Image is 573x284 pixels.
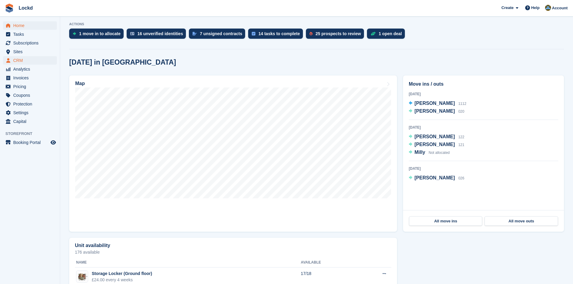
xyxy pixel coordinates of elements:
[409,81,558,88] h2: Move ins / outs
[73,32,76,35] img: move_ins_to_allocate_icon-fdf77a2bb77ea45bf5b3d319d69a93e2d87916cf1d5bf7949dd705db3b84f3ca.svg
[306,29,367,42] a: 25 prospects to review
[458,143,464,147] span: 121
[316,31,361,36] div: 25 prospects to review
[75,250,391,254] p: 176 available
[13,74,49,82] span: Invoices
[69,58,176,66] h2: [DATE] in [GEOGRAPHIC_DATA]
[3,74,57,82] a: menu
[409,108,464,115] a: [PERSON_NAME] 020
[13,82,49,91] span: Pricing
[301,258,356,267] th: Available
[13,39,49,47] span: Subscriptions
[310,32,313,35] img: prospect-51fa495bee0391a8d652442698ab0144808aea92771e9ea1ae160a38d050c398.svg
[367,29,408,42] a: 1 open deal
[409,133,464,141] a: [PERSON_NAME] 122
[409,174,464,182] a: [PERSON_NAME] 026
[458,135,464,139] span: 122
[75,81,85,86] h2: Map
[3,30,57,38] a: menu
[379,31,402,36] div: 1 open deal
[127,29,189,42] a: 16 unverified identities
[3,138,57,147] a: menu
[429,151,450,155] span: Not allocated
[3,21,57,30] a: menu
[545,5,551,11] img: Paul Budding
[414,134,455,139] span: [PERSON_NAME]
[5,4,14,13] img: stora-icon-8386f47178a22dfd0bd8f6a31ec36ba5ce8667c1dd55bd0f319d3a0aa187defe.svg
[409,166,558,171] div: [DATE]
[69,29,127,42] a: 1 move in to allocate
[458,102,467,106] span: 1112
[50,139,57,146] a: Preview store
[3,47,57,56] a: menu
[3,117,57,126] a: menu
[485,216,558,226] a: All move outs
[13,108,49,117] span: Settings
[414,142,455,147] span: [PERSON_NAME]
[13,47,49,56] span: Sites
[79,31,121,36] div: 1 move in to allocate
[92,277,152,283] div: £24.00 every 4 weeks
[137,31,183,36] div: 16 unverified identities
[414,101,455,106] span: [PERSON_NAME]
[13,117,49,126] span: Capital
[189,29,248,42] a: 7 unsigned contracts
[501,5,513,11] span: Create
[5,131,60,137] span: Storefront
[13,91,49,99] span: Coupons
[409,100,466,108] a: [PERSON_NAME] 1112
[92,270,152,277] div: Storage Locker (Ground floor)
[200,31,242,36] div: 7 unsigned contracts
[3,56,57,65] a: menu
[248,29,306,42] a: 14 tasks to complete
[409,141,464,149] a: [PERSON_NAME] 121
[258,31,300,36] div: 14 tasks to complete
[16,3,35,13] a: Lockd
[69,22,564,26] p: ACTIONS
[252,32,255,35] img: task-75834270c22a3079a89374b754ae025e5fb1db73e45f91037f5363f120a921f8.svg
[13,21,49,30] span: Home
[458,176,464,180] span: 026
[409,125,558,130] div: [DATE]
[75,243,110,248] h2: Unit availability
[3,91,57,99] a: menu
[193,32,197,35] img: contract_signature_icon-13c848040528278c33f63329250d36e43548de30e8caae1d1a13099fd9432cc5.svg
[552,5,568,11] span: Account
[69,75,397,232] a: Map
[3,39,57,47] a: menu
[458,109,464,114] span: 020
[3,100,57,108] a: menu
[3,108,57,117] a: menu
[130,32,134,35] img: verify_identity-adf6edd0f0f0b5bbfe63781bf79b02c33cf7c696d77639b501bdc392416b5a36.svg
[3,82,57,91] a: menu
[409,149,450,157] a: Milly Not allocated
[414,150,425,155] span: Milly
[371,32,376,36] img: deal-1b604bf984904fb50ccaf53a9ad4b4a5d6e5aea283cecdc64d6e3604feb123c2.svg
[409,91,558,97] div: [DATE]
[13,30,49,38] span: Tasks
[75,258,301,267] th: Name
[414,108,455,114] span: [PERSON_NAME]
[409,216,482,226] a: All move ins
[13,65,49,73] span: Analytics
[13,56,49,65] span: CRM
[3,65,57,73] a: menu
[531,5,540,11] span: Help
[414,175,455,180] span: [PERSON_NAME]
[13,100,49,108] span: Protection
[76,271,88,282] img: Locker%20image.png
[13,138,49,147] span: Booking Portal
